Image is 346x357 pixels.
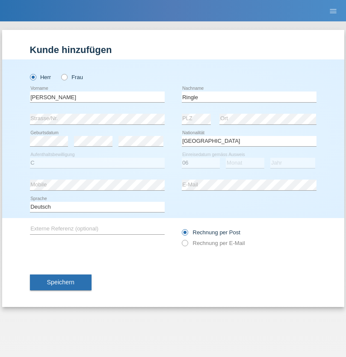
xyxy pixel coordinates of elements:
[61,74,67,80] input: Frau
[61,74,83,80] label: Frau
[30,74,51,80] label: Herr
[182,240,187,251] input: Rechnung per E-Mail
[325,8,342,13] a: menu
[47,279,74,286] span: Speichern
[182,229,240,236] label: Rechnung per Post
[30,44,316,55] h1: Kunde hinzufügen
[329,7,337,15] i: menu
[30,74,35,80] input: Herr
[30,274,92,291] button: Speichern
[182,229,187,240] input: Rechnung per Post
[182,240,245,246] label: Rechnung per E-Mail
